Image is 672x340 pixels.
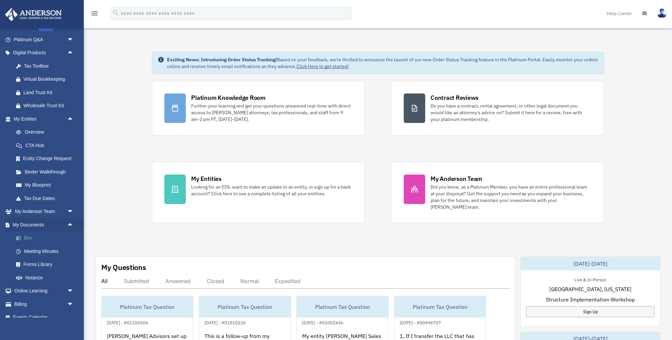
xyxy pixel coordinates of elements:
span: arrow_drop_down [67,297,80,311]
div: [DATE] - #00496707 [394,319,446,326]
a: Sign Up [526,306,655,317]
div: Platinum Tax Question [102,296,193,318]
a: Online Learningarrow_drop_down [5,284,84,298]
div: My Anderson Team [431,175,482,183]
div: All [101,278,108,284]
div: Tax Toolbox [23,62,75,70]
div: Platinum Tax Question [199,296,291,318]
span: arrow_drop_up [67,46,80,60]
a: menu [91,12,99,17]
div: Did you know, as a Platinum Member, you have an entire professional team at your disposal? Get th... [431,184,592,210]
div: Expedited [275,278,300,284]
a: Wholesale Trust Kit [9,99,84,113]
div: Virtual Bookkeeping [23,75,75,83]
span: arrow_drop_up [67,218,80,232]
a: Events Calendar [5,311,84,324]
div: Do you have a contract, rental agreement, or other legal document you would like an attorney's ad... [431,103,592,123]
img: User Pic [657,8,667,18]
div: Contract Reviews [431,93,479,102]
a: Forms Library [9,258,84,271]
a: CTA Hub [9,139,84,152]
a: My Blueprint [9,179,84,192]
div: Live & In-Person [569,276,612,283]
div: [DATE] - #01002436 [297,319,349,326]
a: Box [9,231,84,245]
a: Tax Toolbox [9,59,84,73]
span: arrow_drop_down [67,205,80,219]
a: My Documentsarrow_drop_up [5,218,84,231]
div: [DATE] - #01100306 [102,319,154,326]
i: search [112,9,119,16]
div: Normal [240,278,259,284]
span: [GEOGRAPHIC_DATA], [US_STATE] [549,285,631,293]
span: arrow_drop_down [67,33,80,47]
a: My Entities Looking for an EIN, want to make an update to an entity, or sign up for a bank accoun... [152,162,365,223]
div: Looking for an EIN, want to make an update to an entity, or sign up for a bank account? Click her... [191,184,352,197]
div: Platinum Knowledge Room [191,93,266,102]
a: My Anderson Team Did you know, as a Platinum Member, you have an entire professional team at your... [391,162,604,223]
a: Virtual Bookkeeping [9,73,84,86]
a: Entity Change Request [9,152,84,165]
a: Billingarrow_drop_down [5,297,84,311]
i: menu [91,9,99,17]
div: My Questions [101,262,146,272]
div: Answered [165,278,190,284]
div: Platinum Tax Question [394,296,486,318]
div: My Entities [191,175,221,183]
a: Platinum Knowledge Room Further your learning and get your questions answered real-time with dire... [152,81,365,135]
div: [DATE]-[DATE] [521,257,660,270]
div: Submitted [124,278,149,284]
div: Closed [207,278,224,284]
a: My Entitiesarrow_drop_up [5,112,84,126]
a: Meeting Minutes [9,245,84,258]
strong: Exciting News: Introducing Order Status Tracking! [167,57,277,63]
div: [DATE] - #01010226 [199,319,251,326]
div: Based on your feedback, we're thrilled to announce the launch of our new Order Status Tracking fe... [167,56,598,70]
a: Platinum Q&Aarrow_drop_down [5,33,84,46]
a: Tax Due Dates [9,192,84,205]
a: Overview [9,126,84,139]
span: Structure Implementation Workshop [546,295,635,303]
a: Land Trust Kit [9,86,84,99]
div: Wholesale Trust Kit [23,101,75,110]
a: Binder Walkthrough [9,165,84,179]
span: arrow_drop_down [67,284,80,298]
div: Further your learning and get your questions answered real-time with direct access to [PERSON_NAM... [191,103,352,123]
a: Contract Reviews Do you have a contract, rental agreement, or other legal document you would like... [391,81,604,135]
div: Land Trust Kit [23,88,75,97]
div: Platinum Tax Question [297,296,388,318]
span: arrow_drop_up [67,112,80,126]
a: Click Here to get started! [296,63,349,69]
img: Anderson Advisors Platinum Portal [3,8,64,21]
a: Digital Productsarrow_drop_up [5,46,84,60]
a: My Anderson Teamarrow_drop_down [5,205,84,218]
a: Notarize [9,271,84,284]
